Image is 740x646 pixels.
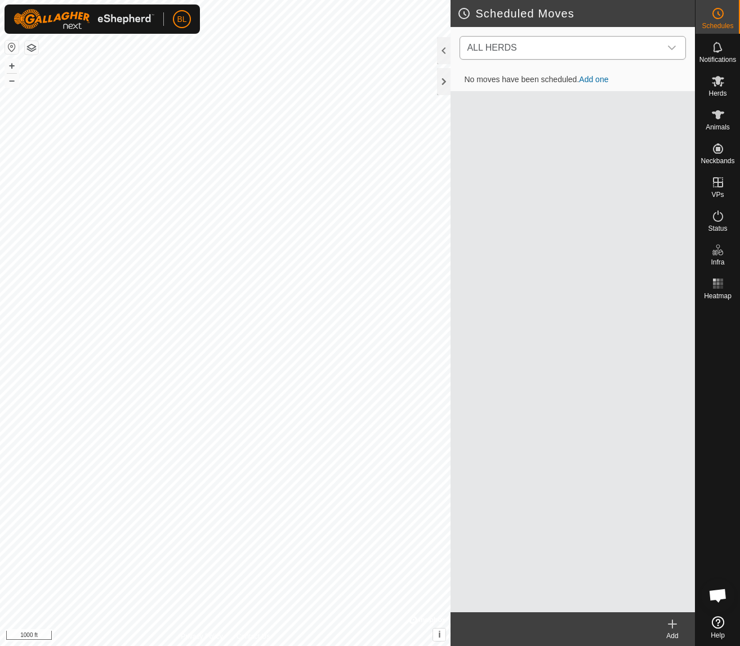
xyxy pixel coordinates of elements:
[25,41,38,55] button: Map Layers
[455,75,617,84] span: No moves have been scheduled.
[438,630,440,639] span: i
[711,632,725,639] span: Help
[711,191,724,198] span: VPs
[177,14,186,25] span: BL
[706,124,730,131] span: Animals
[467,43,516,52] span: ALL HERDS
[14,9,154,29] img: Gallagher Logo
[181,631,223,641] a: Privacy Policy
[650,631,695,641] div: Add
[433,629,445,641] button: i
[708,90,726,97] span: Herds
[5,59,19,73] button: +
[704,293,732,299] span: Heatmap
[462,37,661,59] span: ALL HERDS
[5,41,19,54] button: Reset Map
[5,74,19,87] button: –
[711,259,724,266] span: Infra
[457,7,695,20] h2: Scheduled Moves
[701,158,734,164] span: Neckbands
[708,225,727,232] span: Status
[579,75,608,84] a: Add one
[661,37,683,59] div: dropdown trigger
[701,578,735,612] div: Open chat
[699,56,736,63] span: Notifications
[237,631,270,641] a: Contact Us
[702,23,733,29] span: Schedules
[696,612,740,643] a: Help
